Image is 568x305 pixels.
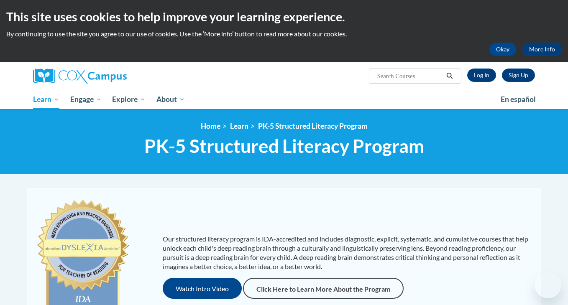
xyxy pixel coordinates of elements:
[156,94,185,104] span: About
[163,234,533,271] p: Our structured literacy program is IDA-accredited and includes diagnostic, explicit, systematic, ...
[163,278,242,299] button: Watch Intro Video
[28,90,65,109] a: Learn
[33,69,192,84] a: Cox Campus
[467,69,496,82] a: Log In
[144,135,424,157] span: PK-5 Structured Literacy Program
[522,43,562,56] a: More Info
[70,94,102,104] span: Engage
[6,8,562,25] h2: This site uses cookies to help improve your learning experience.
[489,43,516,56] button: Okay
[230,122,248,130] a: Learn
[112,94,146,104] span: Explore
[443,71,456,81] button: Search
[201,122,220,130] a: Home
[6,29,562,38] p: By continuing to use the site you agree to our use of cookies. Use the ‘More info’ button to read...
[151,90,190,109] a: About
[33,94,59,104] span: Learn
[495,91,541,108] a: En español
[107,90,151,109] a: Explore
[33,69,127,84] img: Cox Campus
[258,122,368,130] a: PK-5 Structured Literacy Program
[376,71,443,81] input: Search Courses
[243,278,404,299] a: Click Here to Learn More About the Program
[65,90,107,109] a: Engage
[535,272,561,298] iframe: Button to launch messaging window
[502,69,535,82] a: Register
[20,90,548,109] div: Main menu
[501,95,536,104] span: En español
